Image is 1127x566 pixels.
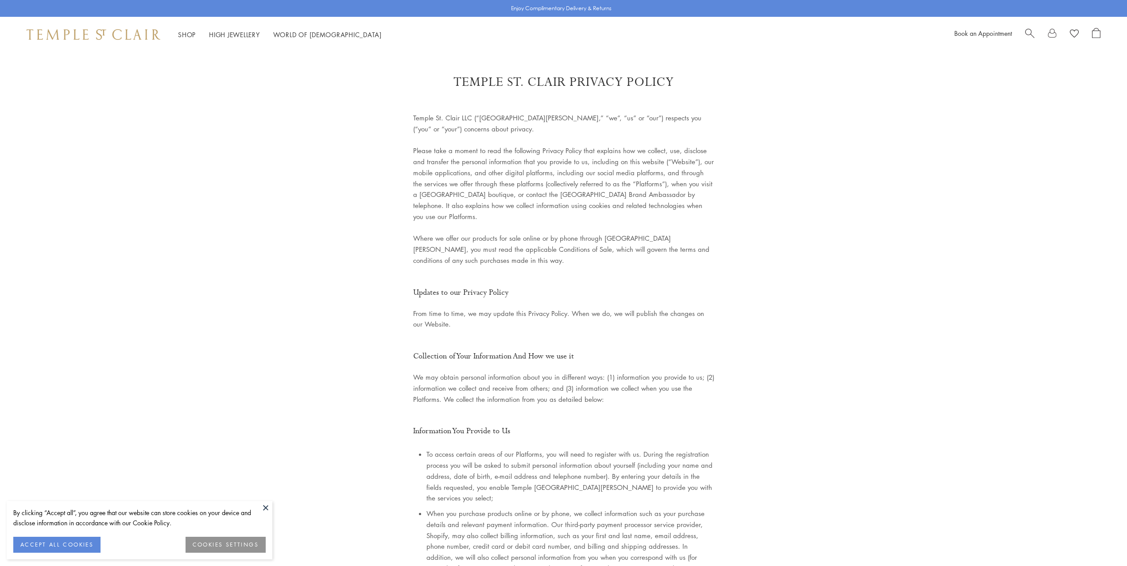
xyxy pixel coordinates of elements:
a: Open Shopping Bag [1092,28,1100,41]
a: Search [1025,28,1034,41]
div: By clicking “Accept all”, you agree that our website can store cookies on your device and disclos... [13,508,266,528]
img: Temple St. Clair [27,29,160,40]
li: To access certain areas of our Platforms, you will need to register with us. During the registrat... [426,447,714,506]
a: ShopShop [178,30,196,39]
button: ACCEPT ALL COOKIES [13,537,101,553]
nav: Main navigation [178,29,382,40]
a: World of [DEMOGRAPHIC_DATA]World of [DEMOGRAPHIC_DATA] [273,30,382,39]
a: View Wishlist [1070,28,1079,41]
a: Book an Appointment [954,29,1012,38]
p: Enjoy Complimentary Delivery & Returns [511,4,612,13]
a: High JewelleryHigh Jewellery [209,30,260,39]
h2: Updates to our Privacy Policy [413,285,714,300]
button: COOKIES SETTINGS [186,537,266,553]
p: Temple St. Clair LLC (“[GEOGRAPHIC_DATA][PERSON_NAME],” “we”, “us” or “our”) respects you (“you” ... [413,112,714,266]
p: From time to time, we may update this Privacy Policy. When we do, we will publish the changes on ... [413,308,714,330]
h1: Temple St. Clair Privacy Policy [35,74,1092,90]
h2: Collection of Your Information And How we use it [413,349,714,364]
p: We may obtain personal information about you in different ways: (1) information you provide to us... [413,372,714,404]
h2: Information You Provide to Us [413,424,714,439]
